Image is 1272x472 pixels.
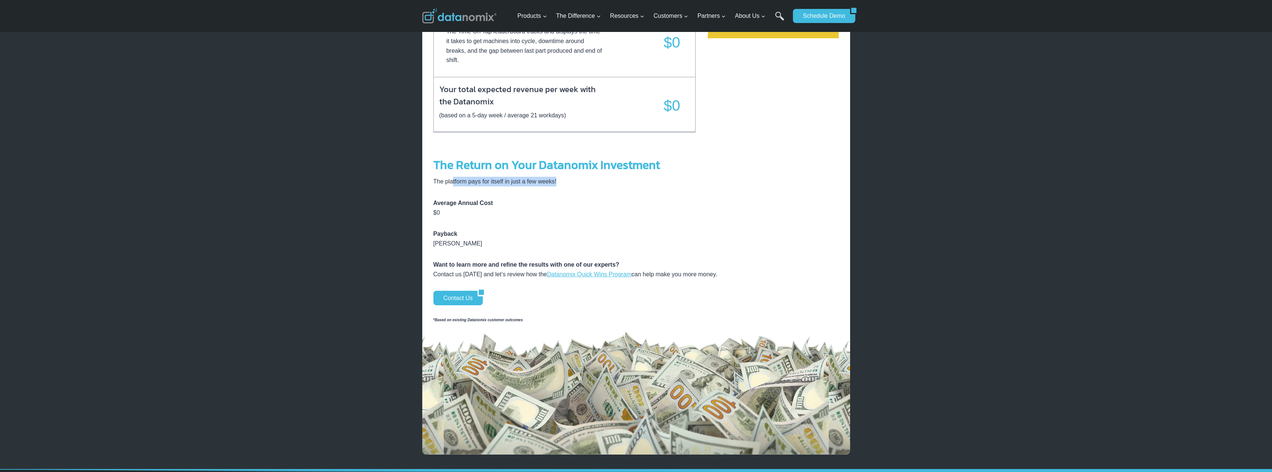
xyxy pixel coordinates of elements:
img: Datanomix [422,9,497,23]
a: Datanomix Quick Wins Program [547,271,632,277]
p: $0 [664,30,680,54]
span: The Difference [556,11,601,21]
p: The Time On Tap leaderboard tracks and displays the time it takes to get machines into cycle, dow... [439,27,602,65]
nav: Primary Navigation [514,4,789,28]
span: Customers [654,11,688,21]
em: Based on existing Datanomix customer outcomes [435,318,523,322]
a: Schedule Demo [793,9,850,23]
a: Search [775,12,784,28]
span: Partners [697,11,726,21]
strong: Want to learn more and refine the results with one of our experts? [433,261,619,268]
span: [PERSON_NAME] [433,240,482,247]
span: Products [517,11,547,21]
span: $0 [433,209,440,216]
p: (based on a 5-day week / average 21 workdays) [439,111,566,120]
span: About Us [735,11,765,21]
p: $0 [664,94,680,117]
a: Contact Us [433,291,478,305]
span: Resources [610,11,644,21]
h4: Your total expected revenue per week with the Datanomix [439,79,602,108]
strong: Average Annual Cost [433,200,493,206]
p: Contact us [DATE] and let’s review how the can help make you more money. [433,260,839,279]
strong: Payback [433,231,458,237]
strong: The Return on Your Datanomix Investment [433,156,660,174]
p: The platform pays for itself in just a few weeks! [433,177,839,186]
